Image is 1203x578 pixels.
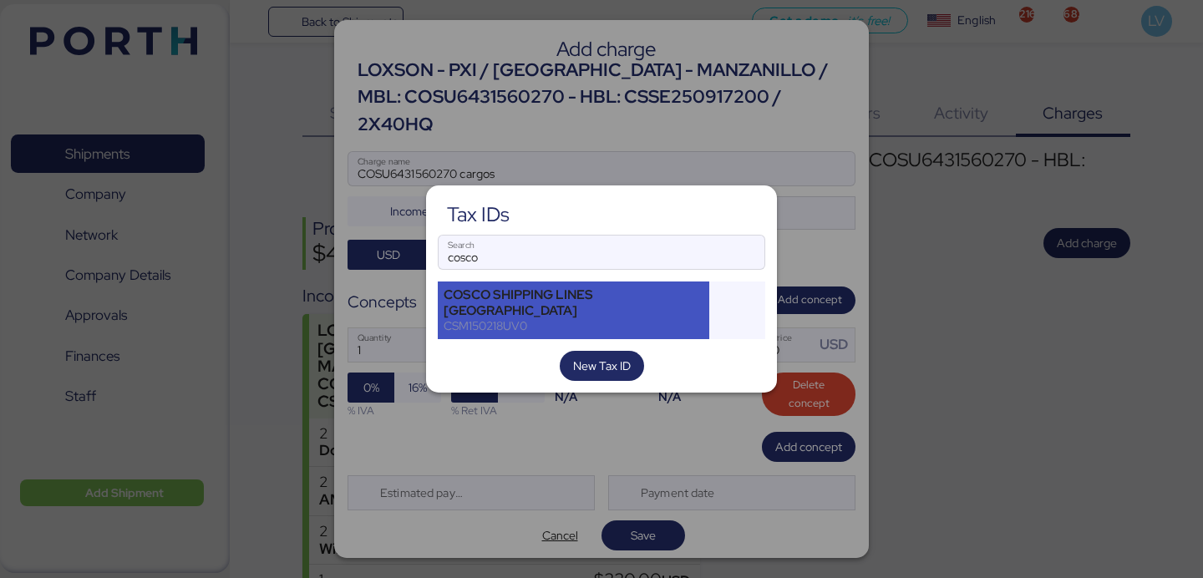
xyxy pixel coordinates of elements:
span: New Tax ID [573,356,631,376]
div: Tax IDs [447,207,510,222]
div: CSM150218UV0 [444,318,703,333]
button: New Tax ID [560,351,644,381]
input: Search [439,236,764,269]
div: COSCO SHIPPING LINES [GEOGRAPHIC_DATA] [444,287,703,317]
